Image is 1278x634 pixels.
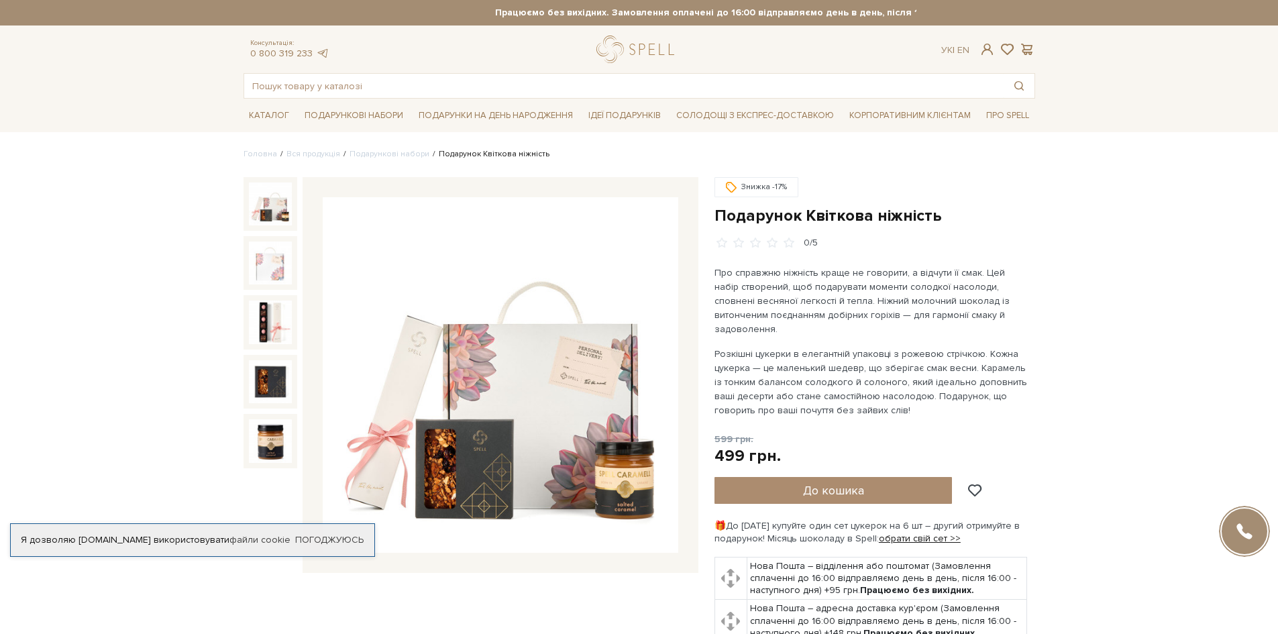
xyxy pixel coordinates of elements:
div: 0/5 [804,237,818,250]
button: До кошика [714,477,953,504]
img: Подарунок Квіткова ніжність [249,242,292,284]
div: 499 грн. [714,445,781,466]
span: Подарунки на День народження [413,105,578,126]
span: До кошика [803,483,864,498]
a: Солодощі з експрес-доставкою [671,104,839,127]
div: Ук [941,44,969,56]
p: Про справжню ніжність краще не говорити, а відчути її смак. Цей набір створений, щоб подарувати м... [714,266,1029,336]
div: 🎁До [DATE] купуйте один сет цукерок на 6 шт – другий отримуйте в подарунок! Місяць шоколаду в Spell: [714,520,1035,544]
button: Пошук товару у каталозі [1004,74,1034,98]
img: Подарунок Квіткова ніжність [323,197,678,553]
h1: Подарунок Квіткова ніжність [714,205,1035,226]
span: 599 грн. [714,433,753,445]
img: Подарунок Квіткова ніжність [249,419,292,462]
a: En [957,44,969,56]
span: Ідеї подарунків [583,105,666,126]
a: Подарункові набори [350,149,429,159]
span: Каталог [244,105,295,126]
b: Працюємо без вихідних. [860,584,974,596]
a: обрати свій сет >> [879,533,961,544]
a: logo [596,36,680,63]
img: Подарунок Квіткова ніжність [249,301,292,344]
p: Розкішні цукерки в елегантній упаковці з рожевою стрічкою. Кожна цукерка — це маленький шедевр, щ... [714,347,1029,417]
a: Погоджуюсь [295,534,364,546]
strong: Працюємо без вихідних. Замовлення оплачені до 16:00 відправляємо день в день, після 16:00 - насту... [362,7,1154,19]
span: | [953,44,955,56]
a: Головна [244,149,277,159]
a: 0 800 319 233 [250,48,313,59]
a: telegram [316,48,329,59]
span: Подарункові набори [299,105,409,126]
input: Пошук товару у каталозі [244,74,1004,98]
span: Про Spell [981,105,1034,126]
div: Знижка -17% [714,177,798,197]
a: файли cookie [229,534,290,545]
li: Подарунок Квіткова ніжність [429,148,549,160]
img: Подарунок Квіткова ніжність [249,360,292,403]
a: Вся продукція [286,149,340,159]
a: Корпоративним клієнтам [844,104,976,127]
span: Консультація: [250,39,329,48]
img: Подарунок Квіткова ніжність [249,182,292,225]
div: Я дозволяю [DOMAIN_NAME] використовувати [11,534,374,546]
td: Нова Пошта – відділення або поштомат (Замовлення сплаченні до 16:00 відправляємо день в день, піс... [747,557,1027,600]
